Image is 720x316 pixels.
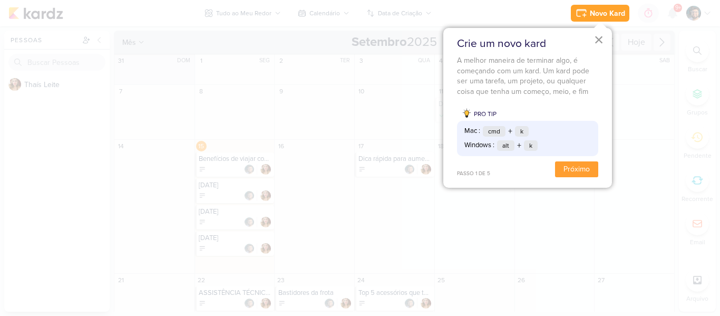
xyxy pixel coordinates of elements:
button: Fechar [594,31,604,48]
p: Crie um novo kard [457,37,598,50]
span: + [517,139,521,152]
div: Crie um novo kard [443,28,612,188]
span: + [508,125,512,138]
span: k [524,140,538,151]
span: Mac : [464,126,480,137]
span: cmd [483,126,505,137]
div: Novo Kard [590,8,625,19]
button: Próximo [555,161,598,177]
span: alt [497,140,514,151]
span: k [515,126,529,137]
p: PASSO 1 DE 5 [457,170,536,177]
span: PRO TIP [474,109,497,119]
span: Windows : [464,140,494,151]
p: A melhor maneira de terminar algo, é começando com um kard. Um kard pode ser uma tarefa, um proje... [457,55,598,97]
